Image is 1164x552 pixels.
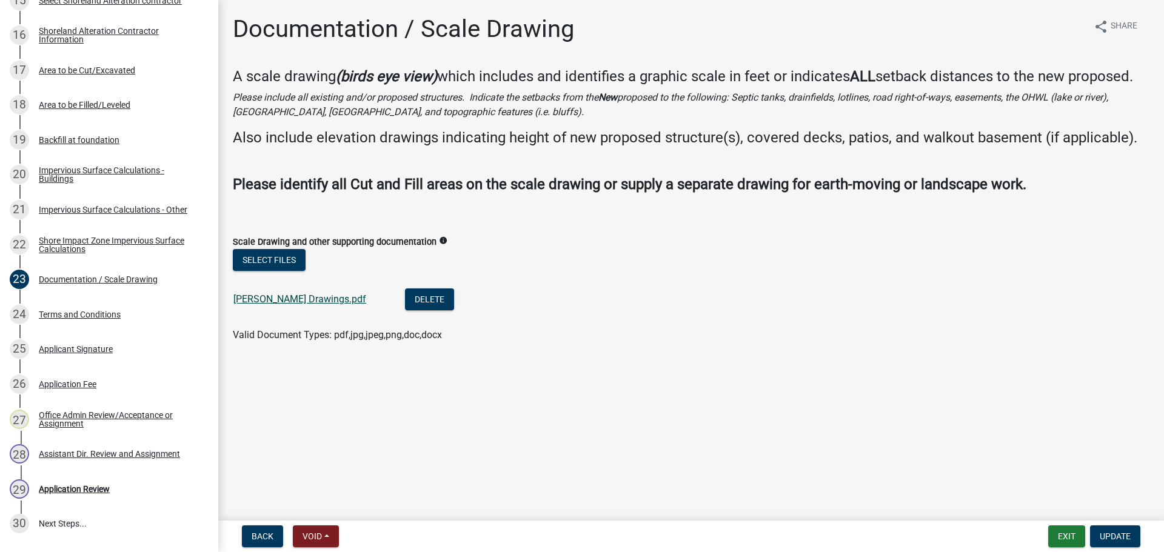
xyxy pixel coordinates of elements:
[233,15,574,44] h1: Documentation / Scale Drawing
[39,450,180,458] div: Assistant Dir. Review and Assignment
[233,68,1149,85] h4: A scale drawing which includes and identifies a graphic scale in feet or indicates setback distan...
[242,525,283,547] button: Back
[39,101,130,109] div: Area to be Filled/Leveled
[233,293,366,305] a: [PERSON_NAME] Drawings.pdf
[10,61,29,80] div: 17
[10,95,29,115] div: 18
[39,275,158,284] div: Documentation / Scale Drawing
[10,200,29,219] div: 21
[1094,19,1108,34] i: share
[233,91,1108,118] i: Please include all existing and/or proposed structures. Indicate the setbacks from the proposed t...
[1084,15,1147,38] button: shareShare
[39,136,119,144] div: Backfill at foundation
[10,410,29,429] div: 27
[10,444,29,464] div: 28
[303,531,322,541] span: Void
[233,329,442,341] span: Valid Document Types: pdf,jpg,jpeg,png,doc,docx
[10,305,29,324] div: 24
[39,205,187,214] div: Impervious Surface Calculations - Other
[39,236,199,253] div: Shore Impact Zone Impervious Surface Calculations
[39,66,135,75] div: Area to be Cut/Excavated
[10,25,29,45] div: 16
[233,249,306,271] button: Select files
[39,411,199,428] div: Office Admin Review/Acceptance or Assignment
[10,514,29,533] div: 30
[1100,531,1131,541] span: Update
[233,176,1026,193] strong: Please identify all Cut and Fill areas on the scale drawing or supply a separate drawing for eart...
[405,288,454,310] button: Delete
[10,235,29,254] div: 22
[405,294,454,306] wm-modal-confirm: Delete Document
[439,236,447,245] i: info
[10,339,29,359] div: 25
[1111,19,1137,34] span: Share
[233,129,1149,147] h4: Also include elevation drawings indicating height of new proposed structure(s), covered decks, pa...
[39,345,113,353] div: Applicant Signature
[10,165,29,184] div: 20
[1048,525,1085,547] button: Exit
[39,485,110,493] div: Application Review
[10,479,29,499] div: 29
[39,27,199,44] div: Shoreland Alteration Contractor Information
[39,380,96,388] div: Application Fee
[598,91,617,103] strong: New
[10,374,29,394] div: 26
[336,68,437,85] strong: (birds eye view)
[10,130,29,150] div: 19
[1090,525,1140,547] button: Update
[252,531,273,541] span: Back
[233,238,436,247] label: Scale Drawing and other supporting documentation
[850,68,875,85] strong: ALL
[39,166,199,183] div: Impervious Surface Calculations - Buildings
[10,270,29,289] div: 23
[39,310,121,319] div: Terms and Conditions
[293,525,339,547] button: Void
